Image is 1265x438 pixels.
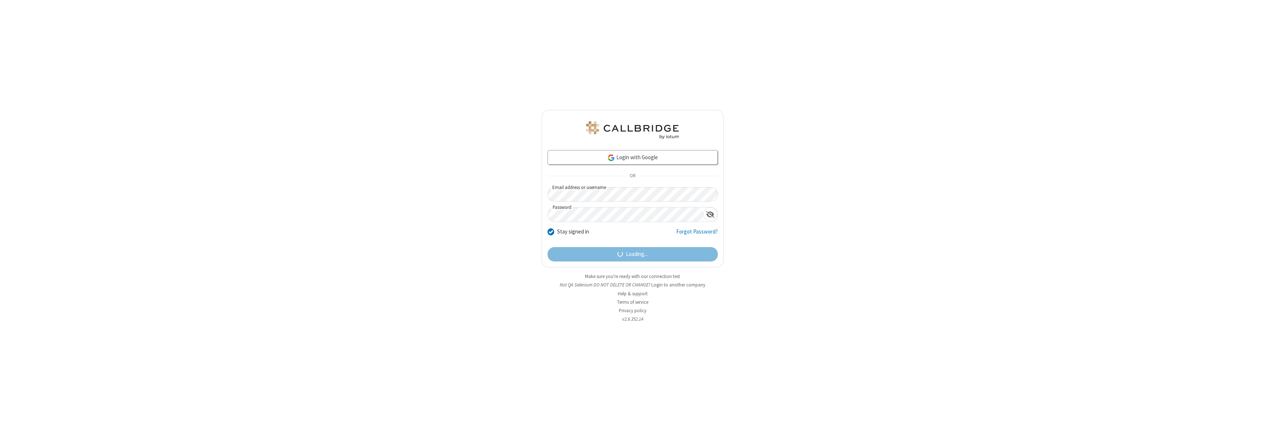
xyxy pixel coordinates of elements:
[548,207,703,222] input: Password
[618,291,648,297] a: Help & support
[542,316,724,323] li: v2.6.352.14
[557,228,589,236] label: Stay signed in
[627,171,638,181] span: OR
[542,281,724,288] li: Not QA Selenium DO NOT DELETE OR CHANGE?
[676,228,718,242] a: Forgot Password?
[619,307,646,314] a: Privacy policy
[607,154,615,162] img: google-icon.png
[703,207,717,221] div: Show password
[548,247,718,262] button: Loading...
[617,299,648,305] a: Terms of service
[548,150,718,165] a: Login with Google
[626,250,648,259] span: Loading...
[585,121,680,139] img: QA Selenium DO NOT DELETE OR CHANGE
[585,273,680,279] a: Make sure you're ready with our connection test
[651,281,705,288] button: Login to another company
[548,187,718,202] input: Email address or username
